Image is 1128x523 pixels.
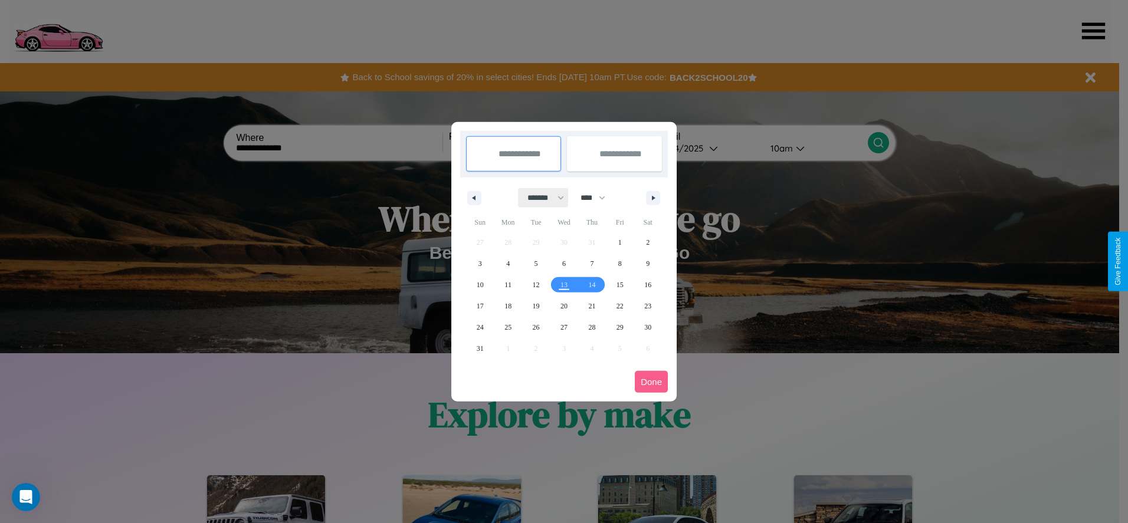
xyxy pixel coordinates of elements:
button: 25 [494,317,522,338]
span: 28 [588,317,595,338]
span: Fri [606,213,634,232]
span: 20 [560,295,568,317]
button: 10 [466,274,494,295]
iframe: Intercom live chat [12,483,40,511]
span: 2 [646,232,650,253]
span: Wed [550,213,578,232]
span: 27 [560,317,568,338]
span: Tue [522,213,550,232]
span: 5 [535,253,538,274]
span: 26 [533,317,540,338]
button: 24 [466,317,494,338]
span: 25 [504,317,511,338]
span: Mon [494,213,522,232]
span: 13 [560,274,568,295]
button: 20 [550,295,578,317]
button: 13 [550,274,578,295]
button: 27 [550,317,578,338]
button: 2 [634,232,662,253]
span: 19 [533,295,540,317]
span: 22 [617,295,624,317]
span: 12 [533,274,540,295]
span: 31 [477,338,484,359]
button: 29 [606,317,634,338]
span: 6 [562,253,566,274]
span: 16 [644,274,651,295]
span: 23 [644,295,651,317]
button: 15 [606,274,634,295]
button: 4 [494,253,522,274]
span: 1 [618,232,622,253]
button: 23 [634,295,662,317]
button: 14 [578,274,606,295]
button: 6 [550,253,578,274]
button: 9 [634,253,662,274]
button: 1 [606,232,634,253]
button: Done [635,371,668,393]
button: 18 [494,295,522,317]
span: 10 [477,274,484,295]
span: Sat [634,213,662,232]
span: 11 [504,274,511,295]
span: 17 [477,295,484,317]
button: 7 [578,253,606,274]
button: 31 [466,338,494,359]
span: 4 [506,253,510,274]
span: 14 [588,274,595,295]
span: 24 [477,317,484,338]
span: 15 [617,274,624,295]
button: 16 [634,274,662,295]
button: 12 [522,274,550,295]
button: 28 [578,317,606,338]
button: 8 [606,253,634,274]
span: Thu [578,213,606,232]
span: 21 [588,295,595,317]
button: 22 [606,295,634,317]
button: 11 [494,274,522,295]
span: 30 [644,317,651,338]
button: 19 [522,295,550,317]
span: 29 [617,317,624,338]
button: 26 [522,317,550,338]
span: 8 [618,253,622,274]
span: 7 [590,253,593,274]
button: 17 [466,295,494,317]
span: 18 [504,295,511,317]
span: 9 [646,253,650,274]
span: 3 [478,253,482,274]
span: Sun [466,213,494,232]
button: 21 [578,295,606,317]
button: 5 [522,253,550,274]
button: 30 [634,317,662,338]
div: Give Feedback [1114,238,1122,285]
button: 3 [466,253,494,274]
